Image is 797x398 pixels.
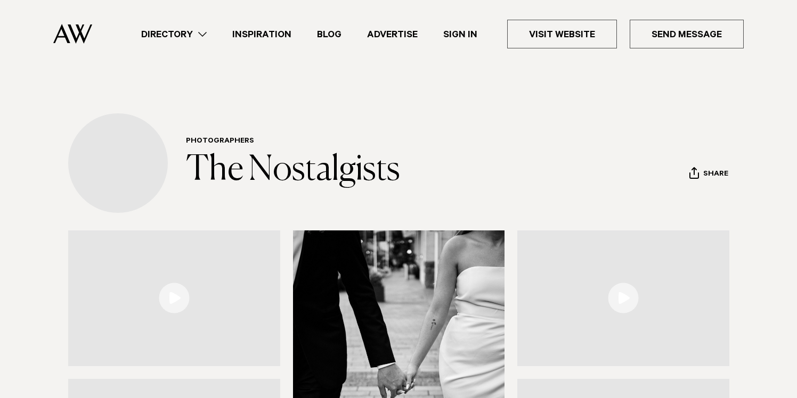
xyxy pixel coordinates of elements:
[219,27,304,42] a: Inspiration
[703,170,728,180] span: Share
[507,20,617,48] a: Visit Website
[689,167,729,183] button: Share
[186,137,254,146] a: Photographers
[304,27,354,42] a: Blog
[128,27,219,42] a: Directory
[430,27,490,42] a: Sign In
[53,24,92,44] img: Auckland Weddings Logo
[630,20,744,48] a: Send Message
[186,153,400,187] a: The Nostalgists
[354,27,430,42] a: Advertise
